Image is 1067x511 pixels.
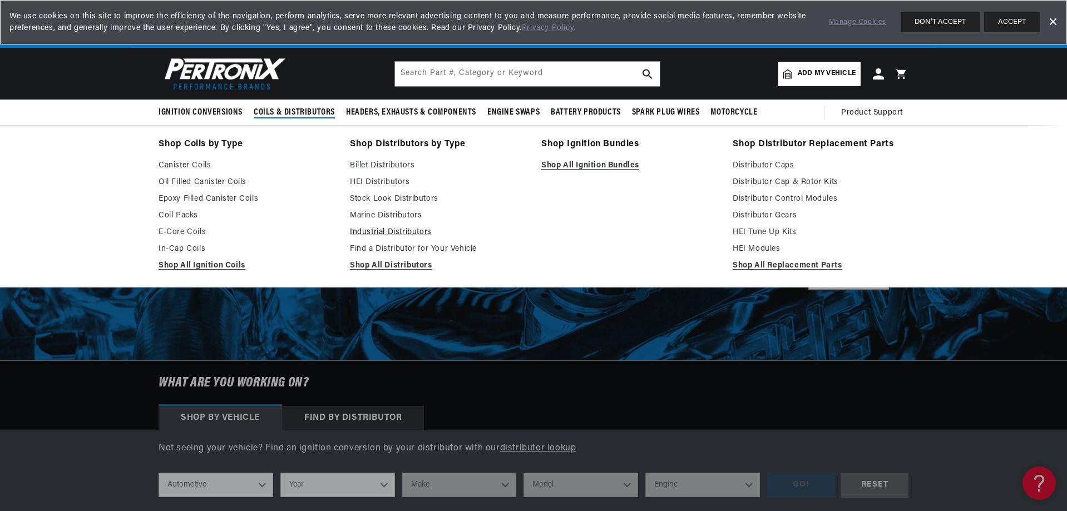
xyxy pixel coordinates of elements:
[159,242,334,256] a: In-Cap Coils
[733,176,908,189] a: Distributor Cap & Rotor Kits
[541,137,717,152] a: Shop Ignition Bundles
[487,107,540,118] span: Engine Swaps
[1044,14,1061,31] a: Dismiss Banner
[350,159,526,172] a: Billet Distributors
[350,259,526,272] a: Shop All Distributors
[645,473,760,497] select: Engine
[350,209,526,222] a: Marine Distributors
[350,137,526,152] a: Shop Distributors by Type
[778,62,861,86] a: Add my vehicle
[635,62,660,86] button: search button
[733,242,908,256] a: HEI Modules
[346,107,476,118] span: Headers, Exhausts & Components
[733,226,908,239] a: HEI Tune Up Kits
[159,259,334,272] a: Shop All Ignition Coils
[710,107,757,118] span: Motorcycle
[159,54,286,93] img: Pertronix
[545,100,626,126] summary: Battery Products
[159,209,334,222] a: Coil Packs
[282,406,424,430] div: Find by Distributor
[541,159,717,172] a: Shop All Ignition Bundles
[733,137,908,152] a: Shop Distributor Replacement Parts
[733,209,908,222] a: Distributor Gears
[901,12,980,32] button: DON'T ACCEPT
[829,17,886,28] a: Manage Cookies
[841,107,903,119] span: Product Support
[159,107,243,118] span: Ignition Conversions
[159,406,282,430] div: Shop by vehicle
[482,100,545,126] summary: Engine Swaps
[248,100,340,126] summary: Coils & Distributors
[402,473,517,497] select: Make
[522,24,576,32] a: Privacy Policy.
[350,192,526,206] a: Stock Look Distributors
[551,107,621,118] span: Battery Products
[798,68,856,79] span: Add my vehicle
[733,259,908,272] a: Shop All Replacement Parts
[159,226,334,239] a: E-Core Coils
[159,137,334,152] a: Shop Coils by Type
[159,100,248,126] summary: Ignition Conversions
[159,473,273,497] select: Ride Type
[350,176,526,189] a: HEI Distributors
[350,226,526,239] a: Industrial Distributors
[705,100,763,126] summary: Motorcycle
[841,100,908,126] summary: Product Support
[500,444,576,453] a: distributor lookup
[733,192,908,206] a: Distributor Control Modules
[733,159,908,172] a: Distributor Caps
[984,12,1040,32] button: ACCEPT
[841,473,908,498] div: RESET
[159,192,334,206] a: Epoxy Filled Canister Coils
[159,441,908,456] p: Not seeing your vehicle? Find an ignition conversion by your distributor with our
[350,242,526,256] a: Find a Distributor for Your Vehicle
[159,176,334,189] a: Oil Filled Canister Coils
[280,473,395,497] select: Year
[131,361,936,405] h6: What are you working on?
[254,107,335,118] span: Coils & Distributors
[340,100,482,126] summary: Headers, Exhausts & Components
[626,100,705,126] summary: Spark Plug Wires
[523,473,638,497] select: Model
[159,159,334,172] a: Canister Coils
[395,62,660,86] input: Search Part #, Category or Keyword
[9,11,813,34] span: We use cookies on this site to improve the efficiency of the navigation, perform analytics, serve...
[632,107,700,118] span: Spark Plug Wires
